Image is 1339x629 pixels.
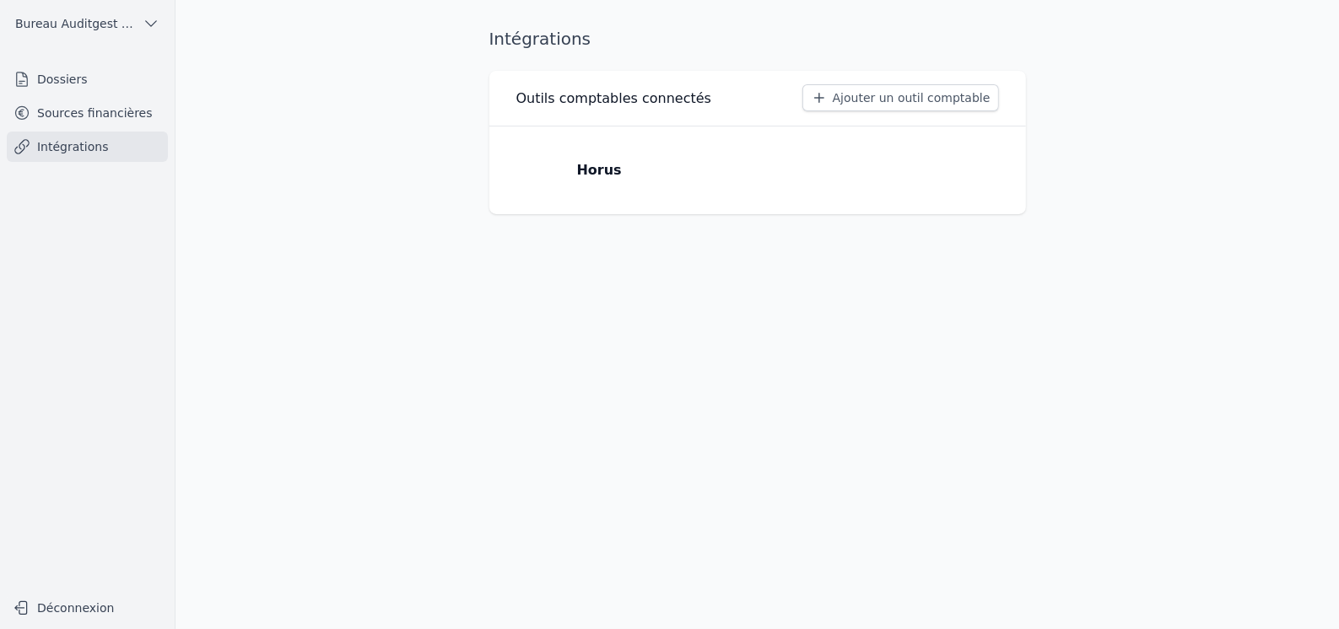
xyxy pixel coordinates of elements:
[577,160,622,180] p: Horus
[7,10,168,37] button: Bureau Auditgest - [PERSON_NAME]
[489,27,591,51] h1: Intégrations
[7,64,168,94] a: Dossiers
[802,84,999,111] button: Ajouter un outil comptable
[516,89,712,109] h3: Outils comptables connectés
[516,140,999,201] a: Horus
[7,594,168,621] button: Déconnexion
[7,98,168,128] a: Sources financières
[15,15,136,32] span: Bureau Auditgest - [PERSON_NAME]
[7,132,168,162] a: Intégrations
